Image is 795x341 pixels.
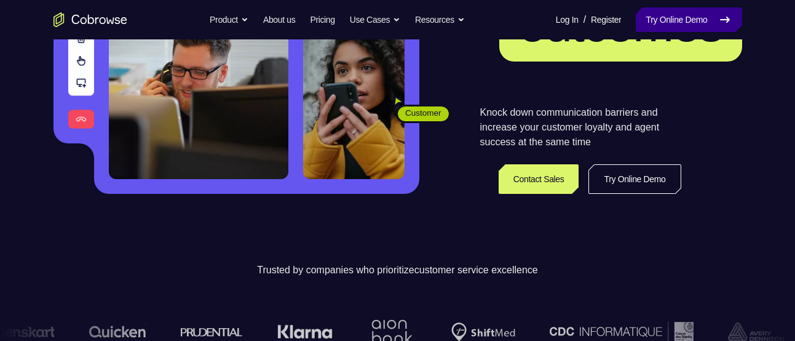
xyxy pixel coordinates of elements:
[636,7,742,32] a: Try Online Demo
[263,7,295,32] a: About us
[210,7,248,32] button: Product
[181,327,243,337] img: prudential
[588,164,681,194] a: Try Online Demo
[591,7,621,32] a: Register
[499,164,579,194] a: Contact Sales
[415,7,465,32] button: Resources
[350,7,400,32] button: Use Cases
[303,33,405,179] img: A customer holding their phone
[550,322,694,341] img: CDC Informatique
[310,7,334,32] a: Pricing
[53,12,127,27] a: Go to the home page
[583,12,586,27] span: /
[277,324,333,339] img: Klarna
[480,105,681,150] p: Knock down communication barriers and increase your customer loyalty and agent success at the sam...
[556,7,579,32] a: Log In
[414,265,538,275] span: customer service excellence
